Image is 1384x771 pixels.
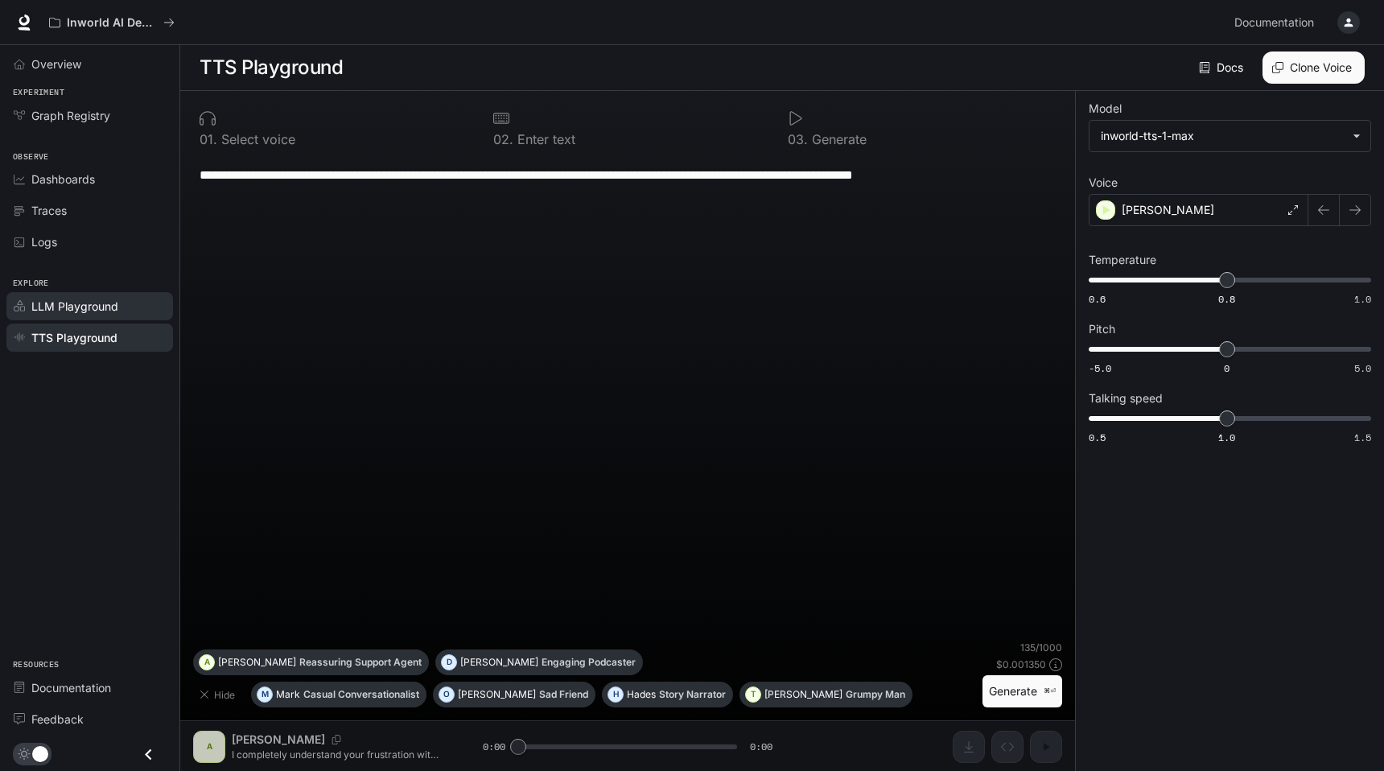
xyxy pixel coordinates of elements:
[31,107,110,124] span: Graph Registry
[1089,292,1106,306] span: 0.6
[746,682,760,707] div: T
[433,682,595,707] button: O[PERSON_NAME]Sad Friend
[1218,292,1235,306] span: 0.8
[1101,128,1345,144] div: inworld-tts-1-max
[276,690,300,699] p: Mark
[1218,431,1235,444] span: 1.0
[193,649,429,675] button: A[PERSON_NAME]Reassuring Support Agent
[1196,52,1250,84] a: Docs
[303,690,419,699] p: Casual Conversationalist
[1228,6,1326,39] a: Documentation
[6,165,173,193] a: Dashboards
[788,133,808,146] p: 0 3 .
[6,324,173,352] a: TTS Playground
[6,196,173,225] a: Traces
[764,690,842,699] p: [PERSON_NAME]
[1234,13,1314,33] span: Documentation
[1089,103,1122,114] p: Model
[1089,431,1106,444] span: 0.5
[218,658,296,667] p: [PERSON_NAME]
[542,658,636,667] p: Engaging Podcaster
[6,228,173,256] a: Logs
[458,690,536,699] p: [PERSON_NAME]
[739,682,912,707] button: T[PERSON_NAME]Grumpy Man
[6,674,173,702] a: Documentation
[659,690,726,699] p: Story Narrator
[1089,324,1115,335] p: Pitch
[513,133,575,146] p: Enter text
[67,16,157,30] p: Inworld AI Demos
[1089,361,1111,375] span: -5.0
[1262,52,1365,84] button: Clone Voice
[996,658,1046,671] p: $ 0.001350
[200,52,343,84] h1: TTS Playground
[602,682,733,707] button: HHadesStory Narrator
[31,233,57,250] span: Logs
[6,101,173,130] a: Graph Registry
[439,682,454,707] div: O
[200,649,214,675] div: A
[31,202,67,219] span: Traces
[200,133,217,146] p: 0 1 .
[1224,361,1230,375] span: 0
[257,682,272,707] div: M
[460,658,538,667] p: [PERSON_NAME]
[42,6,182,39] button: All workspaces
[31,329,117,346] span: TTS Playground
[1089,177,1118,188] p: Voice
[130,738,167,771] button: Close drawer
[608,682,623,707] div: H
[217,133,295,146] p: Select voice
[442,649,456,675] div: D
[493,133,513,146] p: 0 2 .
[251,682,426,707] button: MMarkCasual Conversationalist
[1122,202,1214,218] p: [PERSON_NAME]
[31,679,111,696] span: Documentation
[193,682,245,707] button: Hide
[627,690,656,699] p: Hades
[1089,393,1163,404] p: Talking speed
[1089,254,1156,266] p: Temperature
[31,56,81,72] span: Overview
[32,744,48,762] span: Dark mode toggle
[1354,361,1371,375] span: 5.0
[31,711,84,728] span: Feedback
[31,171,95,188] span: Dashboards
[6,50,173,78] a: Overview
[982,675,1062,708] button: Generate⌘⏎
[1089,121,1370,151] div: inworld-tts-1-max
[1044,686,1056,696] p: ⌘⏎
[6,292,173,320] a: LLM Playground
[31,298,118,315] span: LLM Playground
[846,690,905,699] p: Grumpy Man
[435,649,643,675] button: D[PERSON_NAME]Engaging Podcaster
[1354,431,1371,444] span: 1.5
[299,658,422,667] p: Reassuring Support Agent
[539,690,588,699] p: Sad Friend
[808,133,867,146] p: Generate
[1354,292,1371,306] span: 1.0
[1020,641,1062,654] p: 135 / 1000
[6,705,173,733] a: Feedback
